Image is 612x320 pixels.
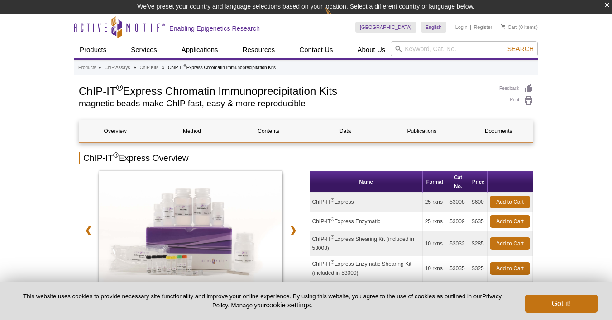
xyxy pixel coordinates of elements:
[176,41,224,58] a: Applications
[14,292,510,310] p: This website uses cookies to provide necessary site functionality and improve your online experie...
[79,84,490,97] h1: ChIP-IT Express Chromatin Immunoprecipitation Kits
[469,193,488,212] td: $600
[507,45,534,52] span: Search
[310,256,423,281] td: ChIP-IT Express Enzymatic Shearing Kit (included in 53009)
[499,84,533,94] a: Feedback
[447,171,469,193] th: Cat No.
[501,24,505,29] img: Your Cart
[78,64,96,72] a: Products
[79,152,533,164] h2: ChIP-IT Express Overview
[309,120,381,142] a: Data
[310,212,423,231] td: ChIP-IT Express Enzymatic
[212,293,502,308] a: Privacy Policy
[447,212,469,231] td: 53009
[79,120,151,142] a: Overview
[447,256,469,281] td: 53035
[168,65,276,70] li: ChIP-IT Express Chromatin Immunoprecipitation Kits
[294,41,338,58] a: Contact Us
[447,281,469,306] td: 53014
[423,256,448,281] td: 10 rxns
[421,22,446,33] a: English
[490,215,530,228] a: Add to Cart
[98,65,101,70] li: »
[113,151,119,159] sup: ®
[156,120,228,142] a: Method
[331,217,334,222] sup: ®
[169,24,260,33] h2: Enabling Epigenetics Research
[134,65,136,70] li: »
[101,280,280,289] span: ChIP-IT Express Kit
[455,24,468,30] a: Login
[490,196,530,208] a: Add to Cart
[184,64,186,68] sup: ®
[310,281,423,306] td: ChIP-IT Protein G Magnetic Beads (included in 53008 & 53009)
[139,64,158,72] a: ChIP Kits
[505,45,536,53] button: Search
[501,22,538,33] li: (0 items)
[490,237,530,250] a: Add to Cart
[355,22,416,33] a: [GEOGRAPHIC_DATA]
[79,99,490,108] h2: magnetic beads make ChIP fast, easy & more reproducible
[423,171,448,193] th: Format
[352,41,391,58] a: About Us
[125,41,163,58] a: Services
[99,171,282,296] a: ChIP-IT Express Kit
[469,171,488,193] th: Price
[331,198,334,202] sup: ®
[470,22,471,33] li: |
[74,41,112,58] a: Products
[423,281,448,306] td: 25 rxns
[331,259,334,264] sup: ®
[525,295,598,313] button: Got it!
[310,231,423,256] td: ChIP-IT Express Shearing Kit (included in 53008)
[310,171,423,193] th: Name
[447,231,469,256] td: 53032
[447,193,469,212] td: 53008
[423,193,448,212] td: 25 rxns
[423,212,448,231] td: 25 rxns
[325,7,349,28] img: Change Here
[490,262,530,275] a: Add to Cart
[237,41,281,58] a: Resources
[266,301,311,309] button: cookie settings
[105,64,130,72] a: ChIP Assays
[499,96,533,106] a: Print
[463,120,535,142] a: Documents
[99,171,282,293] img: ChIP-IT Express Kit
[469,212,488,231] td: $635
[283,220,303,240] a: ❯
[423,231,448,256] td: 10 rxns
[473,24,492,30] a: Register
[116,83,123,93] sup: ®
[310,193,423,212] td: ChIP-IT Express
[501,24,517,30] a: Cart
[469,256,488,281] td: $325
[79,220,98,240] a: ❮
[386,120,458,142] a: Publications
[469,281,488,306] td: $320
[162,65,165,70] li: »
[469,231,488,256] td: $285
[233,120,305,142] a: Contents
[391,41,538,56] input: Keyword, Cat. No.
[331,235,334,240] sup: ®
